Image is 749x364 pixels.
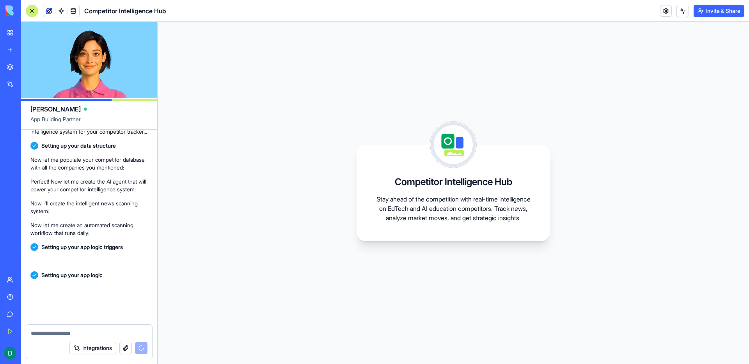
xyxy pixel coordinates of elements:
p: Now I'll create the intelligent news scanning system: [30,200,148,215]
span: Setting up your data structure [41,142,116,150]
p: Perfect! Now let me create the AI agent that will power your competitor intelligence system: [30,178,148,193]
h3: Competitor Intelligence Hub [395,176,512,188]
span: App Building Partner [30,115,148,129]
img: logo [5,5,54,16]
span: Setting up your app logic [41,271,103,279]
button: Invite & Share [694,5,744,17]
img: ACg8ocLOXQ7lupjzvKsdczMEQFxSx6C6CoevETHTVymvBmqXdLDXuw=s96-c [4,347,16,359]
p: Stay ahead of the competition with real-time intelligence on EdTech and AI education competitors.... [375,194,531,223]
span: Setting up your app logic triggers [41,243,123,251]
span: [PERSON_NAME] [30,104,81,114]
p: Now let me create an automated scanning workflow that runs daily: [30,221,148,237]
button: Integrations [69,342,116,354]
p: Now let me populate your competitor database with all the companies you mentioned: [30,156,148,171]
span: Competitor Intelligence Hub [84,6,166,16]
